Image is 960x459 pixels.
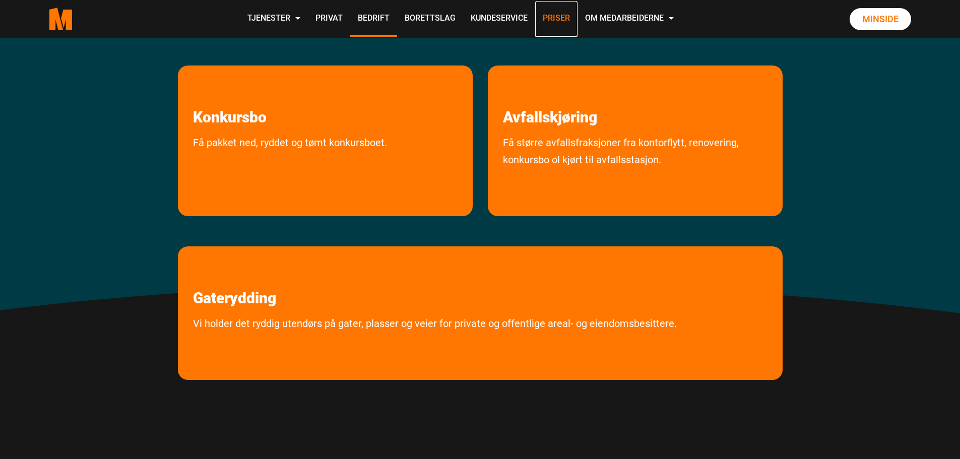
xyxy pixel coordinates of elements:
a: Vi holder det ryddig utendørs på gater, plasser og veier for private og offentlige areal- og eien... [178,315,692,375]
a: Kundeservice [463,1,535,37]
a: Få større avfallsfraksjoner kjørt til deponi. [488,134,783,211]
a: Borettslag [397,1,463,37]
a: Tjenester [240,1,308,37]
a: Priser [535,1,578,37]
a: les mer om Konkursbo [178,65,282,126]
a: Om Medarbeiderne [578,1,681,37]
a: Gaterydding [178,246,291,307]
a: Minside [850,8,911,30]
a: Privat [308,1,350,37]
a: les mer om Avfallskjøring [488,65,612,126]
a: Få pakket ned, ryddet og tømt konkursboet. [178,134,402,194]
a: Bedrift [350,1,397,37]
